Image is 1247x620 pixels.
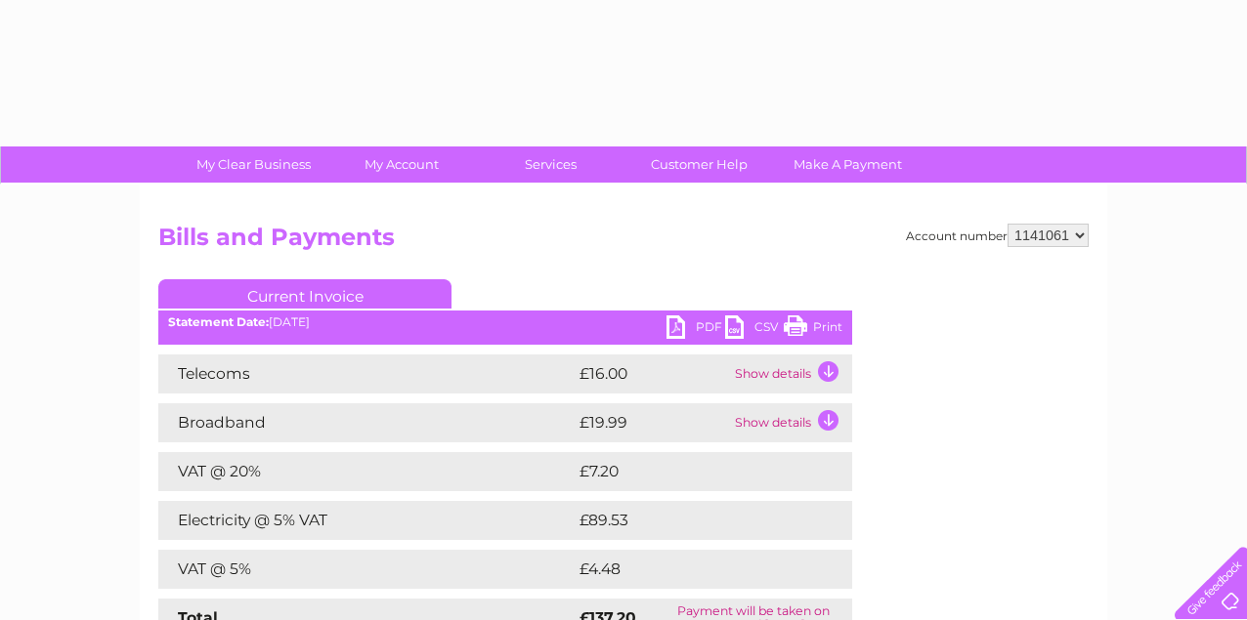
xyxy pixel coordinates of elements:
td: £7.20 [575,452,806,491]
td: Electricity @ 5% VAT [158,501,575,540]
td: VAT @ 20% [158,452,575,491]
div: Account number [906,224,1089,247]
a: My Clear Business [173,146,334,183]
td: £19.99 [575,403,730,442]
div: [DATE] [158,315,852,329]
td: Telecoms [158,354,575,393]
td: Show details [730,403,852,442]
b: Statement Date: [168,314,269,329]
td: £16.00 [575,354,730,393]
a: PDF [666,315,725,344]
a: Customer Help [619,146,780,183]
a: My Account [322,146,483,183]
a: CSV [725,315,784,344]
a: Print [784,315,842,344]
td: £89.53 [575,501,812,540]
td: Broadband [158,403,575,442]
td: £4.48 [575,550,807,589]
td: VAT @ 5% [158,550,575,589]
a: Services [470,146,631,183]
h2: Bills and Payments [158,224,1089,261]
a: Current Invoice [158,279,451,309]
td: Show details [730,354,852,393]
a: Make A Payment [767,146,928,183]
